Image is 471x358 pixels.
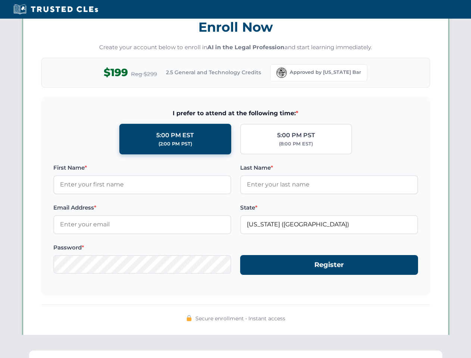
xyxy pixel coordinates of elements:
[41,43,430,52] p: Create your account below to enroll in and start learning immediately.
[53,203,231,212] label: Email Address
[240,175,418,194] input: Enter your last name
[186,315,192,321] img: 🔒
[104,64,128,81] span: $199
[290,69,361,76] span: Approved by [US_STATE] Bar
[277,131,315,140] div: 5:00 PM PST
[240,215,418,234] input: Florida (FL)
[276,67,287,78] img: Florida Bar
[131,70,157,79] span: Reg $299
[53,175,231,194] input: Enter your first name
[195,314,285,323] span: Secure enrollment • Instant access
[53,109,418,118] span: I prefer to attend at the following time:
[207,44,285,51] strong: AI in the Legal Profession
[156,131,194,140] div: 5:00 PM EST
[240,163,418,172] label: Last Name
[240,203,418,212] label: State
[41,15,430,39] h3: Enroll Now
[11,4,100,15] img: Trusted CLEs
[166,68,261,76] span: 2.5 General and Technology Credits
[240,255,418,275] button: Register
[53,163,231,172] label: First Name
[53,215,231,234] input: Enter your email
[158,140,192,148] div: (2:00 PM PST)
[53,243,231,252] label: Password
[279,140,313,148] div: (8:00 PM EST)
